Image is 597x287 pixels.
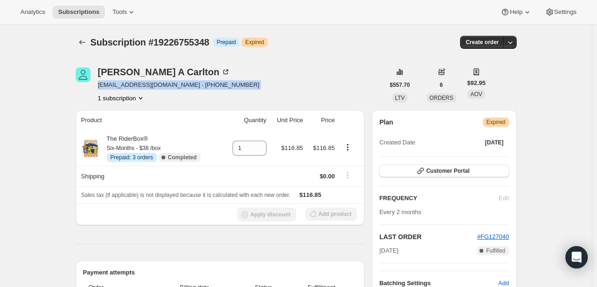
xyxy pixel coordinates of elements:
[510,8,522,16] span: Help
[223,110,269,130] th: Quantity
[299,191,321,198] span: $116.85
[395,95,405,101] span: LTV
[52,6,105,19] button: Subscriptions
[426,167,469,175] span: Customer Portal
[100,134,201,162] div: The RiderBox®
[480,136,509,149] button: [DATE]
[470,91,482,98] span: AOV
[168,154,197,161] span: Completed
[20,8,45,16] span: Analytics
[98,67,231,77] div: [PERSON_NAME] A Carlton
[76,166,224,186] th: Shipping
[379,117,393,127] h2: Plan
[340,142,355,152] button: Product actions
[384,78,415,91] button: $557.70
[379,209,421,215] span: Every 2 months
[320,173,335,180] span: $0.00
[539,6,582,19] button: Settings
[379,246,398,255] span: [DATE]
[434,78,448,91] button: 6
[440,81,443,89] span: 6
[107,145,161,151] small: Six-Months - $38 /box
[15,6,51,19] button: Analytics
[83,268,357,277] h2: Payment attempts
[81,139,100,157] img: product img
[110,154,153,161] span: Prepaid: 3 orders
[91,37,209,47] span: Subscription #19226755348
[467,78,486,88] span: $92.95
[487,118,506,126] span: Expired
[98,80,260,90] span: [EMAIL_ADDRESS][DOMAIN_NAME] · [PHONE_NUMBER]
[217,39,236,46] span: Prepaid
[486,247,505,254] span: Fulfilled
[379,232,477,241] h2: LAST ORDER
[112,8,127,16] span: Tools
[485,139,504,146] span: [DATE]
[98,93,145,103] button: Product actions
[107,6,142,19] button: Tools
[76,110,224,130] th: Product
[477,232,509,241] button: #FG127040
[495,6,537,19] button: Help
[313,144,335,151] span: $116.85
[554,8,577,16] span: Settings
[477,233,509,240] a: #FG127040
[340,170,355,180] button: Shipping actions
[306,110,337,130] th: Price
[390,81,410,89] span: $557.70
[565,246,588,268] div: Open Intercom Messenger
[379,138,415,147] span: Created Date
[81,192,291,198] span: Sales tax (if applicable) is not displayed because it is calculated with each new order.
[269,110,306,130] th: Unit Price
[245,39,264,46] span: Expired
[466,39,499,46] span: Create order
[379,194,499,203] h2: FREQUENCY
[281,144,303,151] span: $116.85
[429,95,453,101] span: ORDERS
[76,36,89,49] button: Subscriptions
[58,8,99,16] span: Subscriptions
[379,164,509,177] button: Customer Portal
[460,36,504,49] button: Create order
[76,67,91,82] span: Ruth A Carlton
